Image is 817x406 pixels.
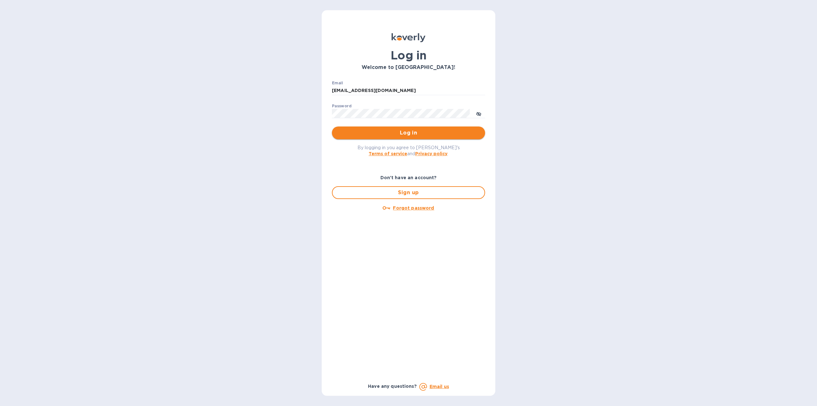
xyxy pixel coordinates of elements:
u: Forgot password [393,205,434,211]
a: Privacy policy [415,151,447,156]
input: Enter email address [332,86,485,96]
span: Log in [337,129,480,137]
img: Koverly [392,33,425,42]
label: Email [332,81,343,85]
b: Have any questions? [368,384,417,389]
h3: Welcome to [GEOGRAPHIC_DATA]! [332,65,485,71]
h1: Log in [332,49,485,62]
button: Log in [332,126,485,139]
b: Don't have an account? [380,175,437,180]
a: Terms of service [369,151,407,156]
span: By logging in you agree to [PERSON_NAME]'s and . [357,145,460,156]
a: Email us [430,384,449,389]
span: Sign up [338,189,479,196]
button: Sign up [332,186,485,199]
label: Password [332,104,351,108]
button: toggle password visibility [472,107,485,120]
